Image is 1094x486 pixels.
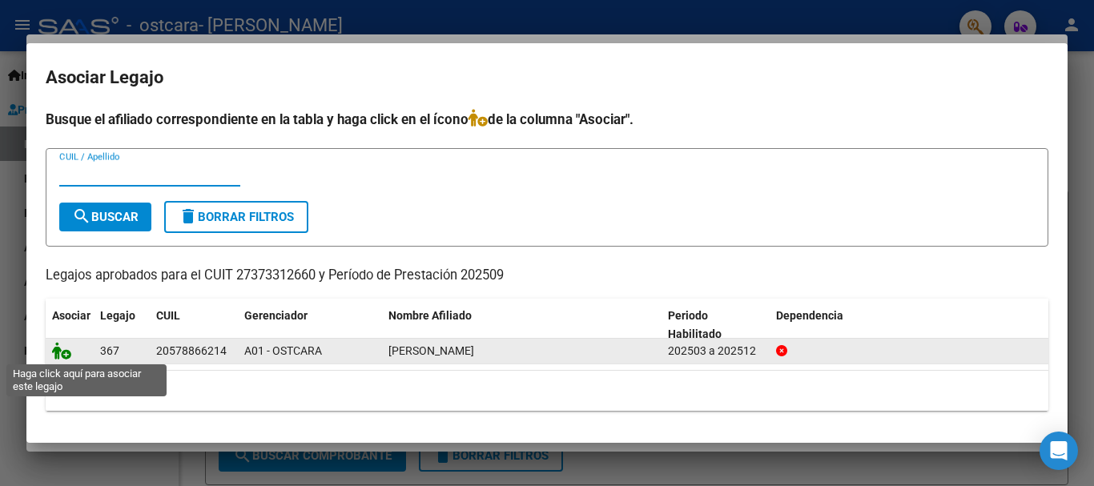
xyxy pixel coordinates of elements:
[150,299,238,351] datatable-header-cell: CUIL
[244,344,322,357] span: A01 - OSTCARA
[156,342,227,360] div: 20578866214
[668,342,763,360] div: 202503 a 202512
[156,309,180,322] span: CUIL
[179,210,294,224] span: Borrar Filtros
[59,203,151,231] button: Buscar
[46,109,1048,130] h4: Busque el afiliado correspondiente en la tabla y haga click en el ícono de la columna "Asociar".
[46,62,1048,93] h2: Asociar Legajo
[94,299,150,351] datatable-header-cell: Legajo
[1040,432,1078,470] div: Open Intercom Messenger
[776,309,843,322] span: Dependencia
[244,309,308,322] span: Gerenciador
[46,371,1048,411] div: 1 registros
[668,309,722,340] span: Periodo Habilitado
[238,299,382,351] datatable-header-cell: Gerenciador
[179,207,198,226] mat-icon: delete
[382,299,662,351] datatable-header-cell: Nombre Afiliado
[164,201,308,233] button: Borrar Filtros
[72,207,91,226] mat-icon: search
[100,344,119,357] span: 367
[52,309,90,322] span: Asociar
[662,299,770,351] datatable-header-cell: Periodo Habilitado
[388,344,474,357] span: FLORENTIN TOMAS
[46,299,94,351] datatable-header-cell: Asociar
[72,210,139,224] span: Buscar
[770,299,1049,351] datatable-header-cell: Dependencia
[388,309,472,322] span: Nombre Afiliado
[46,266,1048,286] p: Legajos aprobados para el CUIT 27373312660 y Período de Prestación 202509
[100,309,135,322] span: Legajo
